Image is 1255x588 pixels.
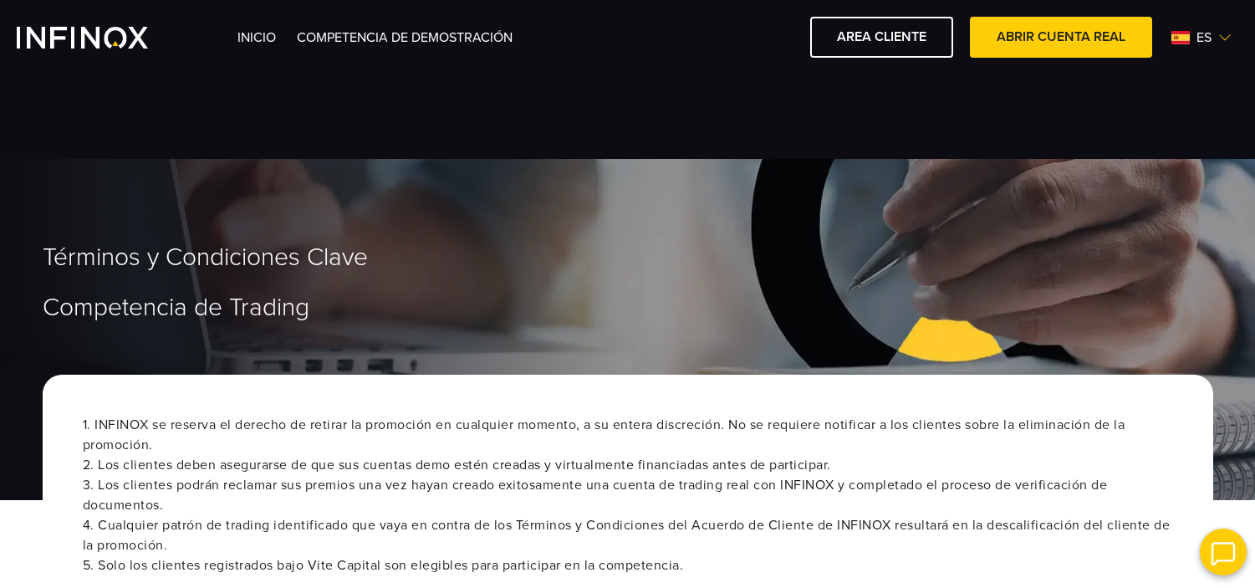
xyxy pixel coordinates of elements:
a: Competencia de Demostración [297,29,513,46]
span: es [1190,28,1218,48]
span: Términos y Condiciones Clave [43,243,368,274]
li: 2. Los clientes deben asegurarse de que sus cuentas demo estén creadas y virtualmente financiadas... [83,455,1173,475]
a: INICIO [237,29,276,46]
li: 5. Solo los clientes registrados bajo Vite Capital son elegibles para participar en la competencia. [83,555,1173,575]
li: 3. Los clientes podrán reclamar sus premios una vez hayan creado exitosamente una cuenta de tradi... [83,475,1173,515]
h1: Competencia de Trading [43,294,1213,321]
li: 4. Cualquier patrón de trading identificado que vaya en contra de los Términos y Condiciones del ... [83,515,1173,555]
a: INFINOX Vite [17,27,187,49]
a: AREA CLIENTE [810,17,953,58]
img: open convrs live chat [1200,529,1247,575]
a: ABRIR CUENTA REAL [970,17,1152,58]
li: 1. INFINOX se reserva el derecho de retirar la promoción en cualquier momento, a su entera discre... [83,415,1173,455]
